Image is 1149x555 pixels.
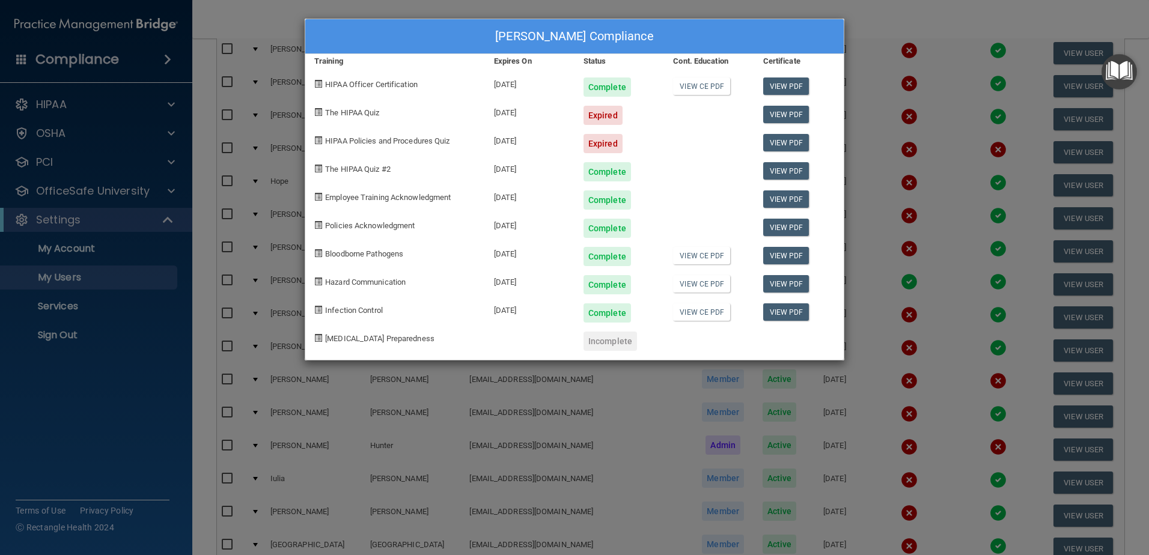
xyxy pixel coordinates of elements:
[485,54,574,68] div: Expires On
[584,303,631,323] div: Complete
[763,303,809,321] a: View PDF
[673,303,730,321] a: View CE PDF
[664,54,754,68] div: Cont. Education
[485,125,574,153] div: [DATE]
[325,136,450,145] span: HIPAA Policies and Procedures Quiz
[1102,54,1137,89] button: Open Resource Center
[305,54,485,68] div: Training
[754,54,844,68] div: Certificate
[485,238,574,266] div: [DATE]
[584,247,631,266] div: Complete
[763,247,809,264] a: View PDF
[325,165,391,174] span: The HIPAA Quiz #2
[763,219,809,236] a: View PDF
[584,275,631,294] div: Complete
[763,275,809,293] a: View PDF
[763,190,809,208] a: View PDF
[305,19,844,54] div: [PERSON_NAME] Compliance
[325,221,415,230] span: Policies Acknowledgment
[584,77,631,97] div: Complete
[584,162,631,181] div: Complete
[485,294,574,323] div: [DATE]
[485,153,574,181] div: [DATE]
[763,162,809,180] a: View PDF
[584,134,623,153] div: Expired
[574,54,664,68] div: Status
[485,266,574,294] div: [DATE]
[485,181,574,210] div: [DATE]
[584,106,623,125] div: Expired
[325,334,434,343] span: [MEDICAL_DATA] Preparedness
[763,77,809,95] a: View PDF
[485,210,574,238] div: [DATE]
[584,332,637,351] div: Incomplete
[584,219,631,238] div: Complete
[485,68,574,97] div: [DATE]
[941,470,1135,518] iframe: Drift Widget Chat Controller
[763,134,809,151] a: View PDF
[673,247,730,264] a: View CE PDF
[325,193,451,202] span: Employee Training Acknowledgment
[584,190,631,210] div: Complete
[325,277,406,287] span: Hazard Communication
[673,77,730,95] a: View CE PDF
[325,108,379,117] span: The HIPAA Quiz
[763,106,809,123] a: View PDF
[325,80,418,89] span: HIPAA Officer Certification
[325,306,383,315] span: Infection Control
[673,275,730,293] a: View CE PDF
[485,97,574,125] div: [DATE]
[325,249,403,258] span: Bloodborne Pathogens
